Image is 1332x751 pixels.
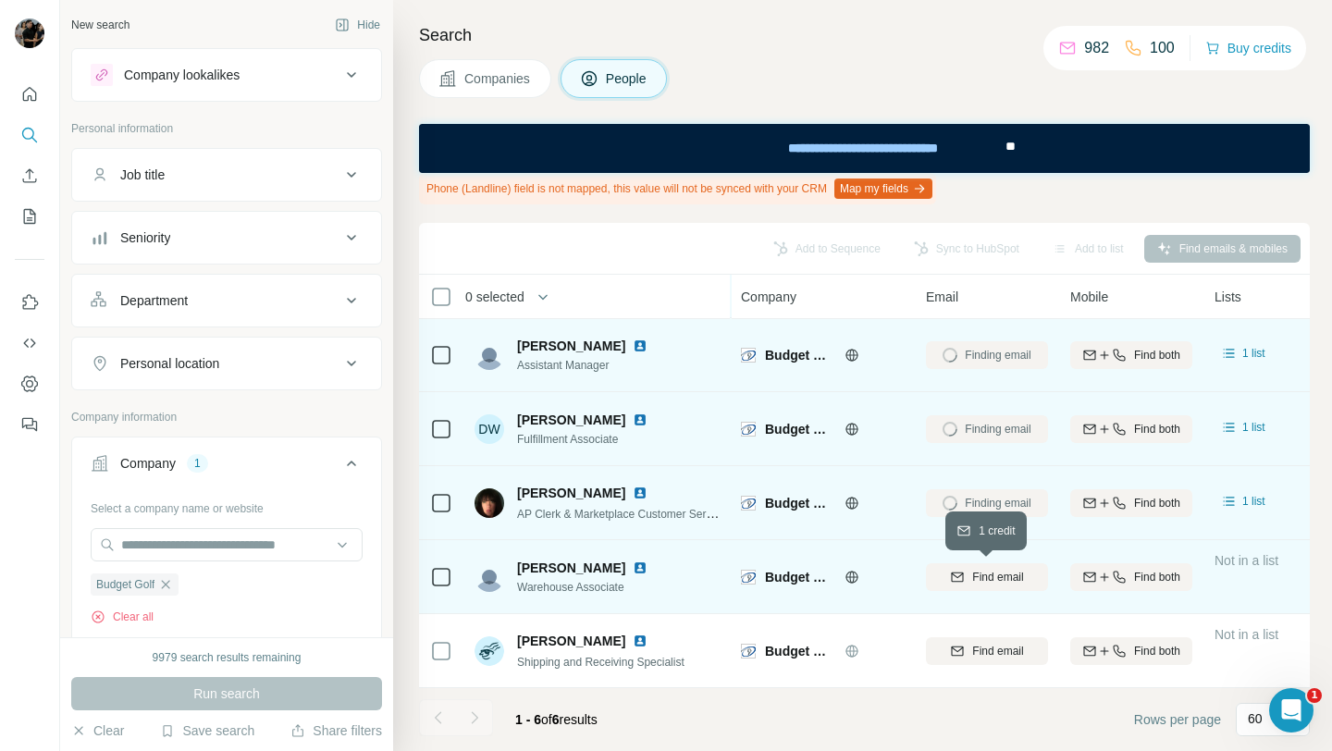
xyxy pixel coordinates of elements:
[15,78,44,111] button: Quick start
[72,215,381,260] button: Seniority
[517,357,655,374] span: Assistant Manager
[765,420,835,438] span: Budget Golf
[72,441,381,493] button: Company1
[1205,35,1291,61] button: Buy credits
[972,569,1023,585] span: Find email
[475,636,504,666] img: Avatar
[15,118,44,152] button: Search
[1242,493,1265,510] span: 1 list
[1248,709,1263,728] p: 60
[15,326,44,360] button: Use Surfe API
[741,496,756,511] img: Logo of Budget Golf
[464,69,532,88] span: Companies
[1070,563,1192,591] button: Find both
[741,644,756,659] img: Logo of Budget Golf
[1215,288,1241,306] span: Lists
[541,712,552,727] span: of
[926,637,1048,665] button: Find email
[96,576,154,593] span: Budget Golf
[160,721,254,740] button: Save search
[419,22,1310,48] h4: Search
[120,228,170,247] div: Seniority
[926,563,1048,591] button: Find email
[741,422,756,437] img: Logo of Budget Golf
[633,412,647,427] img: LinkedIn logo
[633,486,647,500] img: LinkedIn logo
[1134,421,1180,437] span: Find both
[517,431,655,448] span: Fulfillment Associate
[187,455,208,472] div: 1
[1215,553,1278,568] span: Not in a list
[15,159,44,192] button: Enrich CSV
[1150,37,1175,59] p: 100
[515,712,541,727] span: 1 - 6
[153,649,302,666] div: 9979 search results remaining
[72,278,381,323] button: Department
[1134,643,1180,659] span: Find both
[633,339,647,353] img: LinkedIn logo
[517,559,625,577] span: [PERSON_NAME]
[71,17,129,33] div: New search
[1070,637,1192,665] button: Find both
[120,291,188,310] div: Department
[120,166,165,184] div: Job title
[765,346,835,364] span: Budget Golf
[765,494,835,512] span: Budget Golf
[1070,489,1192,517] button: Find both
[290,721,382,740] button: Share filters
[15,367,44,400] button: Dashboard
[465,288,524,306] span: 0 selected
[1242,419,1265,436] span: 1 list
[15,18,44,48] img: Avatar
[834,179,932,199] button: Map my fields
[475,562,504,592] img: Avatar
[71,409,382,425] p: Company information
[517,579,655,596] span: Warehouse Associate
[517,656,684,669] span: Shipping and Receiving Specialist
[765,642,835,660] span: Budget Golf
[15,200,44,233] button: My lists
[606,69,648,88] span: People
[120,454,176,473] div: Company
[1307,688,1322,703] span: 1
[515,712,598,727] span: results
[552,712,560,727] span: 6
[1070,288,1108,306] span: Mobile
[71,120,382,137] p: Personal information
[91,609,154,625] button: Clear all
[124,66,240,84] div: Company lookalikes
[322,11,393,39] button: Hide
[517,411,625,429] span: [PERSON_NAME]
[475,488,504,518] img: Avatar
[1084,37,1109,59] p: 982
[15,408,44,441] button: Feedback
[72,153,381,197] button: Job title
[633,560,647,575] img: LinkedIn logo
[517,506,726,521] span: AP Clerk & Marketplace Customer Service
[517,632,625,650] span: [PERSON_NAME]
[517,484,625,502] span: [PERSON_NAME]
[1269,688,1313,733] iframe: Intercom live chat
[1215,627,1278,642] span: Not in a list
[1134,710,1221,729] span: Rows per page
[419,124,1310,173] iframe: Banner
[765,568,835,586] span: Budget Golf
[1134,495,1180,511] span: Find both
[1070,341,1192,369] button: Find both
[517,337,625,355] span: [PERSON_NAME]
[926,288,958,306] span: Email
[741,288,796,306] span: Company
[972,643,1023,659] span: Find email
[1242,345,1265,362] span: 1 list
[15,286,44,319] button: Use Surfe on LinkedIn
[72,53,381,97] button: Company lookalikes
[1134,347,1180,363] span: Find both
[475,414,504,444] div: DW
[120,354,219,373] div: Personal location
[71,721,124,740] button: Clear
[91,493,363,517] div: Select a company name or website
[475,340,504,370] img: Avatar
[741,348,756,363] img: Logo of Budget Golf
[633,634,647,648] img: LinkedIn logo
